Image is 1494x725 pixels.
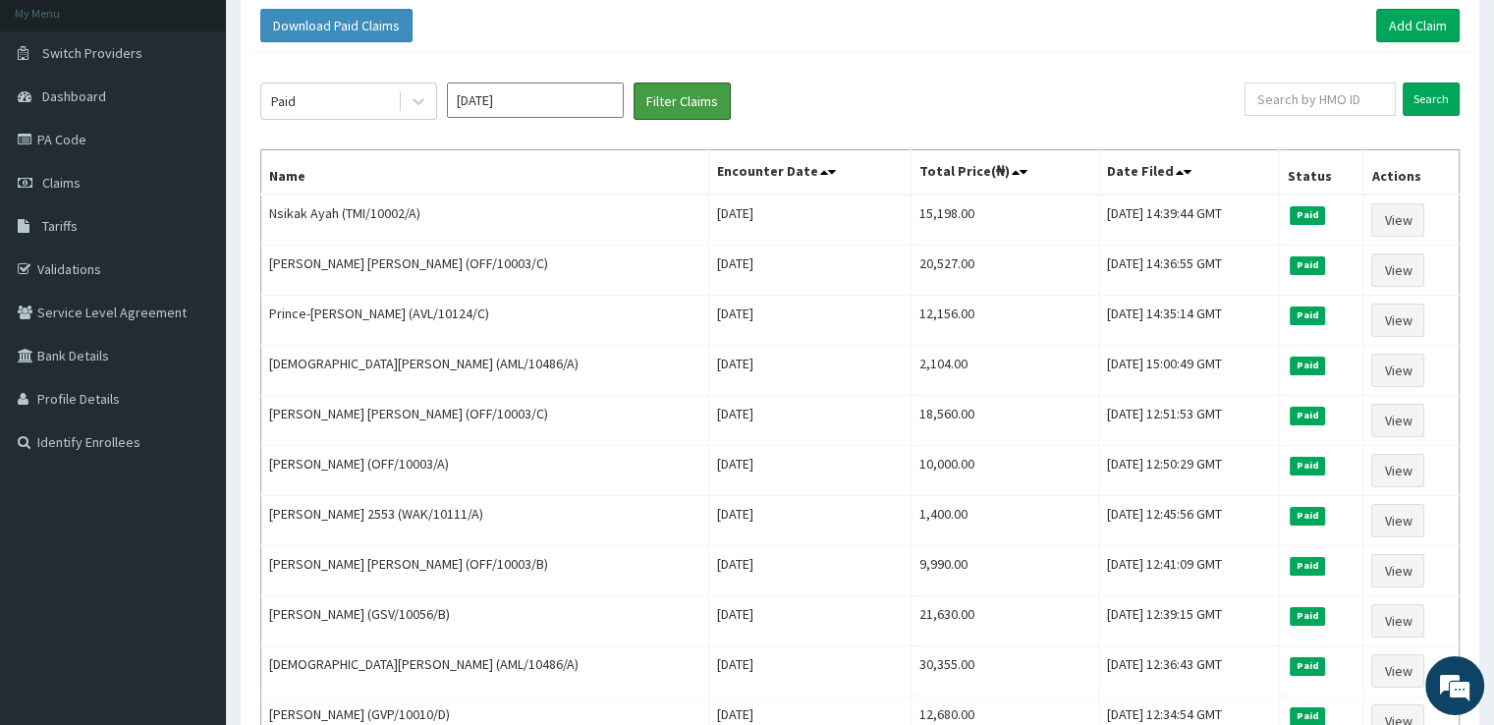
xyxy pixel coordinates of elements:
td: [DATE] 14:39:44 GMT [1099,195,1280,246]
td: [DATE] [709,446,912,496]
td: [PERSON_NAME] 2553 (WAK/10111/A) [261,496,709,546]
span: Paid [1290,256,1325,274]
th: Status [1280,150,1363,195]
span: Paid [1290,507,1325,525]
span: Claims [42,174,81,192]
td: [DATE] 15:00:49 GMT [1099,346,1280,396]
span: Paid [1290,707,1325,725]
span: Paid [1290,206,1325,224]
a: View [1371,404,1424,437]
td: [DATE] [709,396,912,446]
td: [PERSON_NAME] [PERSON_NAME] (OFF/10003/C) [261,246,709,296]
td: 20,527.00 [912,246,1099,296]
a: View [1371,304,1424,337]
input: Search [1403,83,1460,116]
th: Encounter Date [709,150,912,195]
th: Total Price(₦) [912,150,1099,195]
td: [DATE] 12:41:09 GMT [1099,546,1280,596]
td: [PERSON_NAME] [PERSON_NAME] (OFF/10003/C) [261,396,709,446]
td: 2,104.00 [912,346,1099,396]
input: Select Month and Year [447,83,624,118]
td: [DEMOGRAPHIC_DATA][PERSON_NAME] (AML/10486/A) [261,346,709,396]
a: View [1371,554,1424,587]
td: 15,198.00 [912,195,1099,246]
td: [PERSON_NAME] (GSV/10056/B) [261,596,709,646]
td: [DATE] 12:45:56 GMT [1099,496,1280,546]
td: [DATE] 12:50:29 GMT [1099,446,1280,496]
td: [DATE] 12:36:43 GMT [1099,646,1280,697]
th: Name [261,150,709,195]
div: Paid [271,91,296,111]
span: Tariffs [42,217,78,235]
td: Prince-[PERSON_NAME] (AVL/10124/C) [261,296,709,346]
img: d_794563401_company_1708531726252_794563401 [36,98,80,147]
td: [DATE] [709,496,912,546]
span: Switch Providers [42,44,142,62]
td: [DATE] [709,646,912,697]
td: [DATE] [709,596,912,646]
th: Actions [1363,150,1460,195]
span: Paid [1290,357,1325,374]
td: [DEMOGRAPHIC_DATA][PERSON_NAME] (AML/10486/A) [261,646,709,697]
td: [DATE] 14:35:14 GMT [1099,296,1280,346]
span: Paid [1290,457,1325,474]
td: [PERSON_NAME] [PERSON_NAME] (OFF/10003/B) [261,546,709,596]
td: 21,630.00 [912,596,1099,646]
span: Dashboard [42,87,106,105]
td: [DATE] 14:36:55 GMT [1099,246,1280,296]
span: Paid [1290,557,1325,575]
button: Filter Claims [634,83,731,120]
a: View [1371,504,1424,537]
textarea: Type your message and hit 'Enter' [10,501,374,570]
th: Date Filed [1099,150,1280,195]
td: 30,355.00 [912,646,1099,697]
td: [DATE] [709,346,912,396]
span: Paid [1290,407,1325,424]
span: Paid [1290,307,1325,324]
td: [PERSON_NAME] (OFF/10003/A) [261,446,709,496]
td: 10,000.00 [912,446,1099,496]
a: View [1371,253,1424,287]
a: View [1371,654,1424,688]
td: [DATE] [709,546,912,596]
td: [DATE] [709,195,912,246]
td: Nsikak Ayah (TMI/10002/A) [261,195,709,246]
div: Chat with us now [102,110,330,136]
a: Add Claim [1376,9,1460,42]
td: 12,156.00 [912,296,1099,346]
td: 9,990.00 [912,546,1099,596]
button: Download Paid Claims [260,9,413,42]
input: Search by HMO ID [1245,83,1396,116]
span: We're online! [114,230,271,428]
td: [DATE] [709,246,912,296]
td: [DATE] 12:39:15 GMT [1099,596,1280,646]
a: View [1371,454,1424,487]
td: [DATE] 12:51:53 GMT [1099,396,1280,446]
a: View [1371,203,1424,237]
a: View [1371,354,1424,387]
span: Paid [1290,657,1325,675]
span: Paid [1290,607,1325,625]
a: View [1371,604,1424,638]
td: 1,400.00 [912,496,1099,546]
div: Minimize live chat window [322,10,369,57]
td: [DATE] [709,296,912,346]
td: 18,560.00 [912,396,1099,446]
